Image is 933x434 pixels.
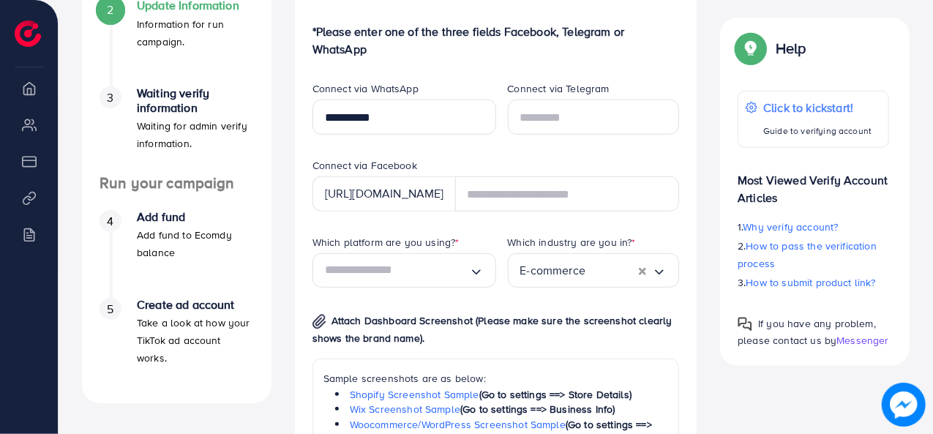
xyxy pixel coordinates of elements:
span: 5 [107,301,113,318]
input: Search for option [325,259,469,282]
p: 1. [738,218,889,236]
p: Sample screenshots are as below: [323,370,669,387]
span: If you have any problem, please contact us by [738,316,876,348]
label: Connect via Facebook [312,158,417,173]
p: Guide to verifying account [763,122,872,140]
p: Click to kickstart! [763,99,872,116]
label: Which platform are you using? [312,235,460,250]
input: Search for option [585,259,639,282]
span: Attach Dashboard Screenshot (Please make sure the screenshot clearly shows the brand name). [312,313,672,345]
p: 3. [738,274,889,291]
p: 2. [738,237,889,272]
span: Messenger [836,333,888,348]
span: (Go to settings ==> Business Info) [460,402,615,416]
span: How to pass the verification process [738,239,877,271]
button: Clear Selected [639,262,646,279]
h4: Waiting verify information [137,86,254,114]
h4: Run your campaign [82,174,271,192]
span: (Go to settings ==> Store Details) [479,387,632,402]
li: Add fund [82,210,271,298]
img: Popup guide [738,35,764,61]
h4: Create ad account [137,298,254,312]
span: Why verify account? [743,220,839,234]
div: Search for option [312,253,496,288]
a: Woocommerce/WordPress Screenshot Sample [350,417,566,432]
a: Wix Screenshot Sample [350,402,460,416]
p: Help [776,40,806,57]
p: Information for run campaign. [137,15,254,50]
span: 2 [107,1,113,18]
label: Which industry are you in? [508,235,636,250]
p: *Please enter one of the three fields Facebook, Telegram or WhatsApp [312,23,680,58]
li: Create ad account [82,298,271,386]
h4: Add fund [137,210,254,224]
label: Connect via Telegram [508,81,610,96]
p: Most Viewed Verify Account Articles [738,160,889,206]
span: 3 [107,89,113,106]
a: Shopify Screenshot Sample [350,387,479,402]
span: How to submit product link? [746,275,876,290]
span: 4 [107,213,113,230]
li: Waiting verify information [82,86,271,174]
img: image [882,383,926,427]
p: Take a look at how your TikTok ad account works. [137,314,254,367]
div: Search for option [508,253,680,288]
p: Add fund to Ecomdy balance [137,226,254,261]
span: E-commerce [520,259,586,282]
div: [URL][DOMAIN_NAME] [312,176,456,212]
img: logo [15,20,41,47]
label: Connect via WhatsApp [312,81,419,96]
p: Waiting for admin verify information. [137,117,254,152]
img: Popup guide [738,317,752,332]
img: img [312,314,326,329]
